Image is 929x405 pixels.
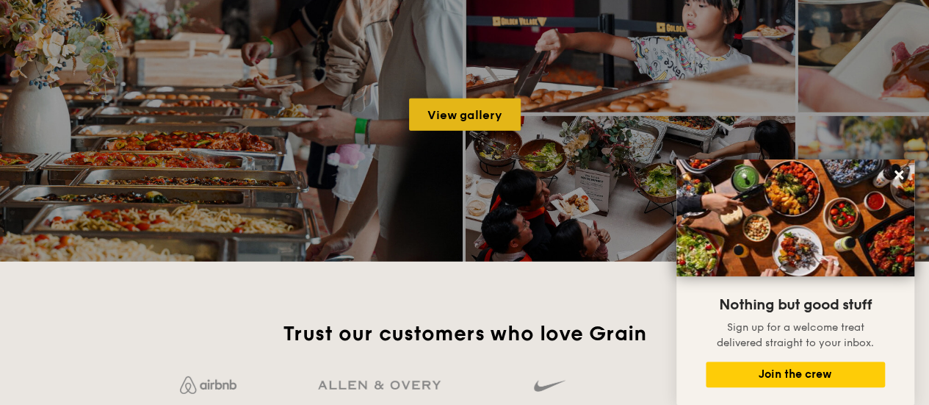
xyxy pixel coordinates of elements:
[887,163,911,187] button: Close
[706,362,885,387] button: Join the crew
[409,98,521,131] a: View gallery
[534,373,565,398] img: gdlseuq06himwAAAABJRU5ErkJggg==
[676,160,914,276] img: DSC07876-Edit02-Large.jpeg
[318,381,441,390] img: GRg3jHAAAAABJRU5ErkJggg==
[719,296,872,314] span: Nothing but good stuff
[129,320,800,347] h2: Trust our customers who love Grain
[717,321,874,349] span: Sign up for a welcome treat delivered straight to your inbox.
[180,376,236,394] img: Jf4Dw0UUCKFd4aYAAAAASUVORK5CYII=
